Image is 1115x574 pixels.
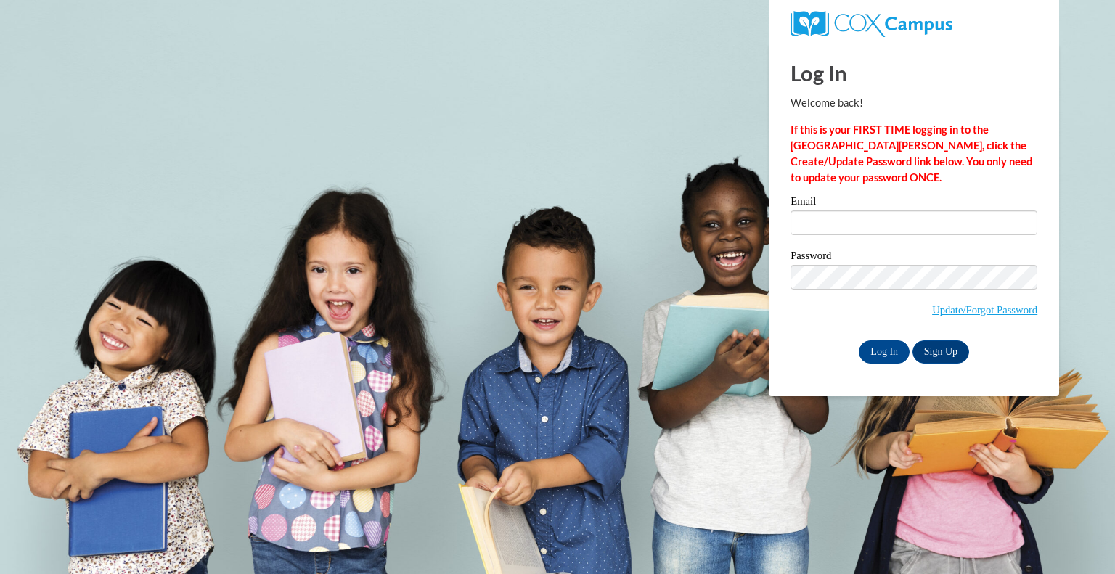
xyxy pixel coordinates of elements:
img: COX Campus [791,11,952,37]
a: Sign Up [912,340,969,364]
p: Welcome back! [791,95,1037,111]
input: Log In [859,340,910,364]
a: Update/Forgot Password [932,304,1037,316]
strong: If this is your FIRST TIME logging in to the [GEOGRAPHIC_DATA][PERSON_NAME], click the Create/Upd... [791,123,1032,184]
label: Email [791,196,1037,210]
a: COX Campus [791,17,952,29]
label: Password [791,250,1037,265]
h1: Log In [791,58,1037,88]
